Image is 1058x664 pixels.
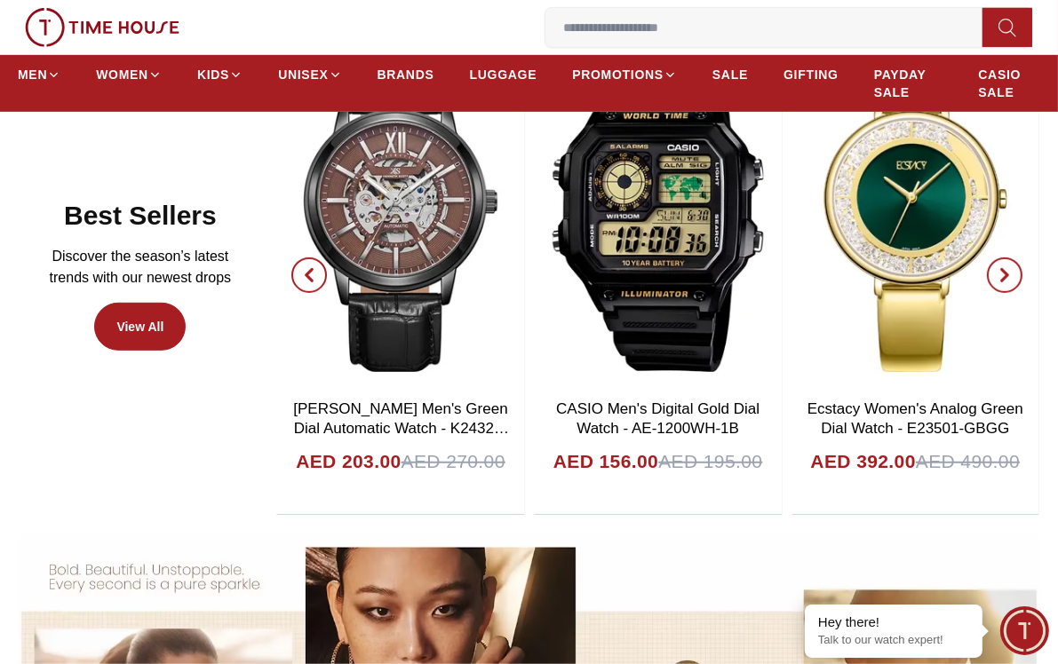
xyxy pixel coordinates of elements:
[807,400,1023,437] a: Ecstacy Women's Analog Green Dial Watch - E23501-GBGG
[712,59,748,91] a: SALE
[197,59,243,91] a: KIDS
[658,447,762,476] span: AED 195.00
[278,66,328,83] span: UNISEX
[572,66,664,83] span: PROMOTIONS
[818,633,969,648] p: Talk to our watch expert!
[572,59,677,91] a: PROMOTIONS
[18,59,60,91] a: MEN
[18,66,47,83] span: MEN
[792,36,1039,391] img: Ecstacy Women's Analog Green Dial Watch - E23501-GBGG
[470,59,537,91] a: LUGGAGE
[96,59,162,91] a: WOMEN
[978,66,1040,101] span: CASIO SALE
[712,66,748,83] span: SALE
[470,66,537,83] span: LUGGAGE
[402,447,505,476] span: AED 270.00
[293,400,509,456] a: [PERSON_NAME] Men's Green Dial Automatic Watch - K24323-BLBH
[64,200,217,232] h2: Best Sellers
[916,447,1020,476] span: AED 490.00
[978,59,1040,108] a: CASIO SALE
[534,36,782,391] img: CASIO Men's Digital Gold Dial Watch - AE-1200WH-1B
[556,400,760,437] a: CASIO Men's Digital Gold Dial Watch - AE-1200WH-1B
[553,447,658,476] h4: AED 156.00
[784,66,839,83] span: GIFTING
[278,59,341,91] a: UNISEX
[811,447,916,476] h4: AED 392.00
[784,59,839,91] a: GIFTING
[378,66,434,83] span: BRANDS
[32,246,249,289] p: Discover the season’s latest trends with our newest drops
[25,8,179,47] img: ...
[818,613,969,631] div: Hey there!
[277,36,525,391] img: Kenneth Scott Men's Green Dial Automatic Watch - K24323-BLBH
[378,59,434,91] a: BRANDS
[874,66,943,101] span: PAYDAY SALE
[96,66,148,83] span: WOMEN
[296,447,401,476] h4: AED 203.00
[197,66,229,83] span: KIDS
[94,303,186,351] a: View All
[1000,606,1049,655] div: Chat Widget
[874,59,943,108] a: PAYDAY SALE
